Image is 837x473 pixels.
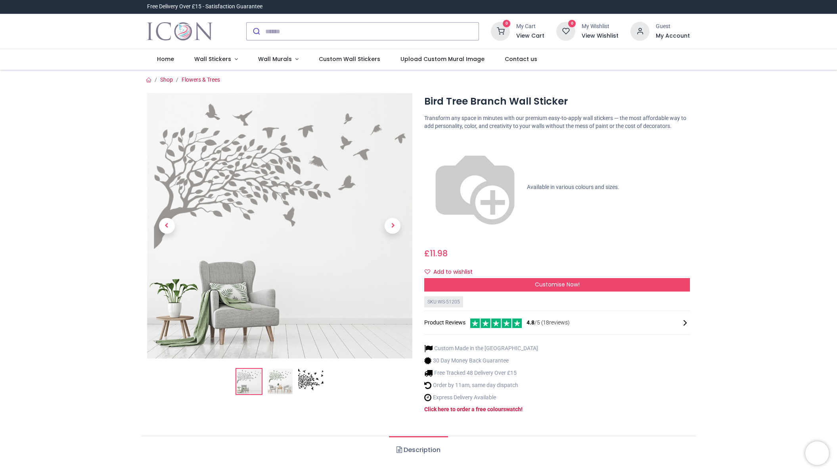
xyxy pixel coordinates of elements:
span: Available in various colours and sizes. [527,183,619,190]
img: Bird Tree Branch Wall Sticker [236,369,262,394]
span: Customise Now! [535,280,580,288]
h1: Bird Tree Branch Wall Sticker [424,95,690,108]
span: Home [157,55,174,63]
a: ! [521,406,523,412]
li: 30 Day Money Back Guarantee [424,357,538,365]
a: Wall Murals [248,49,309,70]
span: Previous [159,218,175,234]
img: Icon Wall Stickers [147,20,213,42]
a: Click here to order a free colour [424,406,503,412]
iframe: Customer reviews powered by Trustpilot [523,3,690,11]
li: Custom Made in the [GEOGRAPHIC_DATA] [424,344,538,353]
iframe: Brevo live chat [805,441,829,465]
li: Order by 11am, same day dispatch [424,381,538,389]
div: Free Delivery Over £15 - Satisfaction Guarantee [147,3,262,11]
a: 0 [556,28,575,34]
a: Description [389,436,448,464]
li: Express Delivery Available [424,393,538,402]
div: Guest [656,23,690,31]
a: View Wishlist [582,32,619,40]
img: WS-51205-03 [298,369,324,394]
span: Wall Murals [258,55,292,63]
span: 4.8 [527,319,534,326]
span: /5 ( 18 reviews) [527,319,570,327]
div: My Wishlist [582,23,619,31]
div: My Cart [516,23,544,31]
span: £ [424,248,448,259]
a: swatch [503,406,521,412]
a: Logo of Icon Wall Stickers [147,20,213,42]
button: Add to wishlistAdd to wishlist [424,265,479,279]
a: View Cart [516,32,544,40]
a: Previous [147,133,187,319]
img: Bird Tree Branch Wall Sticker [147,93,413,359]
sup: 0 [503,20,510,27]
span: 11.98 [430,248,448,259]
img: WS-51205-02 [267,369,293,394]
div: SKU: WS-51205 [424,296,463,308]
img: color-wheel.png [424,137,526,238]
span: Wall Stickers [194,55,231,63]
span: Upload Custom Mural Image [400,55,485,63]
a: My Account [656,32,690,40]
p: Transform any space in minutes with our premium easy-to-apply wall stickers — the most affordable... [424,114,690,130]
div: Product Reviews [424,317,690,328]
a: Wall Stickers [184,49,248,70]
span: Contact us [505,55,537,63]
button: Submit [247,23,265,40]
a: Shop [160,76,173,83]
a: Next [373,133,412,319]
sup: 0 [568,20,576,27]
a: Flowers & Trees [182,76,220,83]
i: Add to wishlist [425,269,430,275]
span: Custom Wall Stickers [319,55,380,63]
span: Next [385,218,400,234]
a: 0 [491,28,510,34]
li: Free Tracked 48 Delivery Over £15 [424,369,538,377]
